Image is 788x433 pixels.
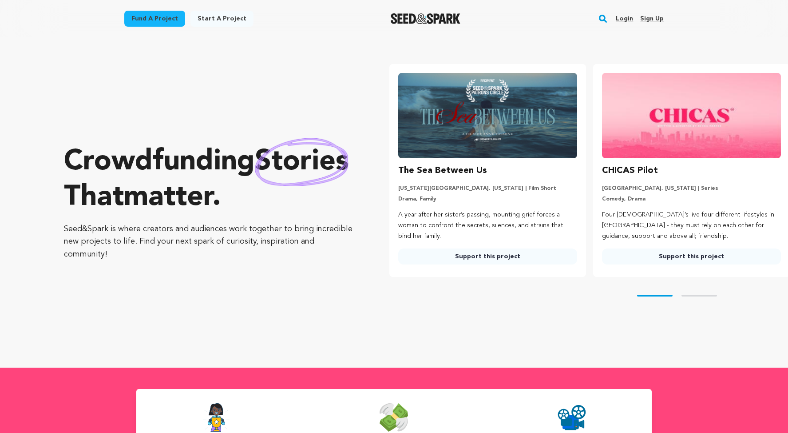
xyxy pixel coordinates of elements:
[124,11,185,27] a: Fund a project
[398,196,577,203] p: Drama, Family
[602,73,781,158] img: CHICAS Pilot image
[398,210,577,241] p: A year after her sister’s passing, mounting grief forces a woman to confront the secrets, silence...
[602,249,781,265] a: Support this project
[398,249,577,265] a: Support this project
[391,13,460,24] a: Seed&Spark Homepage
[602,210,781,241] p: Four [DEMOGRAPHIC_DATA]’s live four different lifestyles in [GEOGRAPHIC_DATA] - they must rely on...
[398,164,487,178] h3: The Sea Between Us
[124,184,212,212] span: matter
[190,11,253,27] a: Start a project
[398,73,577,158] img: The Sea Between Us image
[64,144,354,216] p: Crowdfunding that .
[398,185,577,192] p: [US_STATE][GEOGRAPHIC_DATA], [US_STATE] | Film Short
[602,185,781,192] p: [GEOGRAPHIC_DATA], [US_STATE] | Series
[602,196,781,203] p: Comedy, Drama
[640,12,664,26] a: Sign up
[616,12,633,26] a: Login
[64,223,354,261] p: Seed&Spark is where creators and audiences work together to bring incredible new projects to life...
[380,403,408,432] img: Seed&Spark Money Raised Icon
[558,403,586,432] img: Seed&Spark Projects Created Icon
[202,403,230,432] img: Seed&Spark Success Rate Icon
[602,164,658,178] h3: CHICAS Pilot
[391,13,460,24] img: Seed&Spark Logo Dark Mode
[255,138,348,186] img: hand sketched image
